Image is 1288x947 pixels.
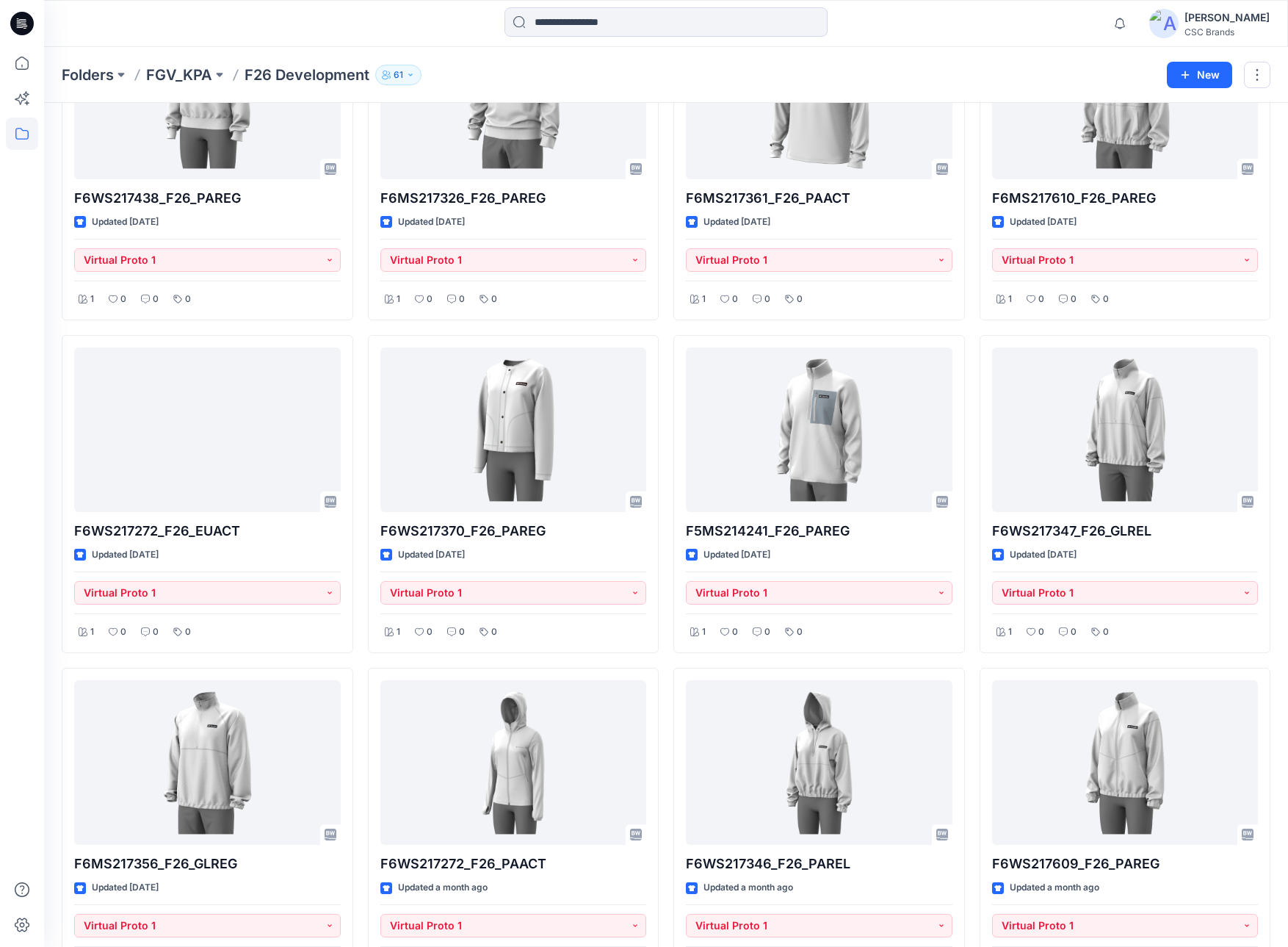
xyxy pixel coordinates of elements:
p: 0 [120,292,126,307]
p: 0 [1103,292,1109,307]
p: F6WS217346_F26_PAREL [686,854,952,874]
p: 0 [764,292,770,307]
a: FGV_KPA [146,65,212,85]
p: 1 [90,624,94,640]
p: 0 [1071,292,1077,307]
p: F6WS217347_F26_GLREL [992,521,1259,541]
div: [PERSON_NAME] [1184,9,1270,26]
a: Folders [62,65,114,85]
p: 1 [1008,624,1012,640]
p: 0 [797,624,803,640]
p: F6MS217326_F26_PAREG [380,188,647,209]
p: Updated [DATE] [92,215,159,230]
p: 0 [120,624,126,640]
a: F6MS217356_F26_GLREG [74,680,341,845]
p: Updated a month ago [703,880,793,896]
p: Updated [DATE] [1010,215,1077,230]
p: F6WS217609_F26_PAREG [992,854,1259,874]
p: 0 [153,292,159,307]
p: Updated [DATE] [92,880,159,896]
a: F6WS217609_F26_PAREG [992,680,1259,845]
img: avatar [1149,9,1179,38]
div: CSC Brands [1184,26,1270,37]
p: Updated [DATE] [703,547,770,563]
p: 0 [764,624,770,640]
p: 0 [1103,624,1109,640]
a: F6WS217346_F26_PAREL [686,680,952,845]
p: F6MS217610_F26_PAREG [992,188,1259,209]
a: F6WS217272_F26_PAACT [380,680,647,845]
p: 0 [732,624,738,640]
p: Updated [DATE] [92,547,159,563]
p: F26 Development [245,65,369,85]
p: Updated [DATE] [1010,547,1077,563]
p: 0 [1038,624,1044,640]
p: 1 [702,292,706,307]
p: 1 [90,292,94,307]
p: F5MS214241_F26_PAREG [686,521,952,541]
p: Updated [DATE] [703,215,770,230]
p: 0 [459,292,465,307]
p: 61 [394,67,403,83]
p: F6MS217361_F26_PAACT [686,188,952,209]
p: 0 [185,292,191,307]
p: 0 [459,624,465,640]
p: F6WS217370_F26_PAREG [380,521,647,541]
p: Updated [DATE] [398,547,465,563]
p: 0 [797,292,803,307]
p: Updated [DATE] [398,215,465,230]
a: F6WS217272_F26_EUACT [74,348,341,512]
p: 0 [491,292,497,307]
p: F6WS217438_F26_PAREG [74,188,341,209]
a: F6WS217347_F26_GLREL [992,348,1259,512]
a: F5MS214241_F26_PAREG [686,348,952,512]
p: Updated a month ago [398,880,488,896]
p: 0 [427,292,433,307]
p: F6MS217356_F26_GLREG [74,854,341,874]
button: New [1167,62,1232,88]
p: 1 [702,624,706,640]
p: F6WS217272_F26_EUACT [74,521,341,541]
p: 1 [1008,292,1012,307]
p: 1 [397,292,400,307]
p: F6WS217272_F26_PAACT [380,854,647,874]
p: 0 [1038,292,1044,307]
p: 0 [491,624,497,640]
p: Updated a month ago [1010,880,1099,896]
button: 61 [375,65,422,85]
p: 0 [427,624,433,640]
p: 0 [153,624,159,640]
p: 0 [185,624,191,640]
a: F6WS217370_F26_PAREG [380,348,647,512]
p: 0 [1071,624,1077,640]
p: 0 [732,292,738,307]
p: 1 [397,624,400,640]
